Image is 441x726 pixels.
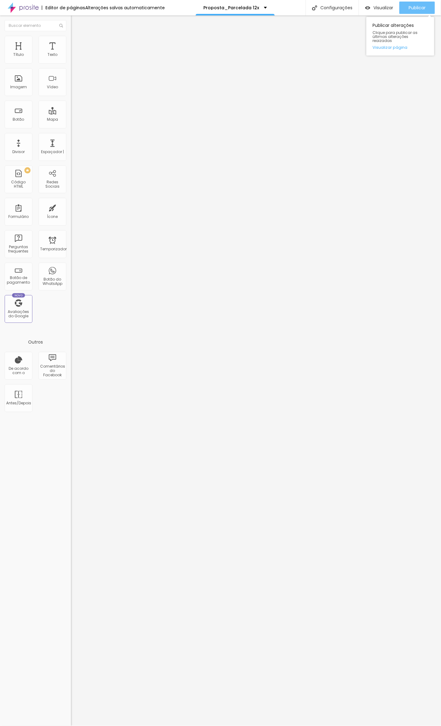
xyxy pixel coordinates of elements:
div: Botão do WhatsApp [40,277,64,286]
div: Título [13,52,24,57]
div: Botão de pagamento [6,276,31,285]
div: Alterações salvas automaticamente [85,6,165,10]
span: Visualizar [373,5,393,10]
span: Publicar [409,5,426,10]
img: Ícone [312,5,317,10]
font: Publicar alterações [372,22,414,28]
div: Código HTML [6,180,31,189]
div: Texto [48,52,57,57]
input: Buscar elemento [5,20,66,31]
span: Clique para publicar as últimas alterações reaizadas [372,31,428,43]
div: Antes/Depois [6,401,31,405]
div: Novo [12,293,25,298]
div: Vídeo [47,85,58,89]
div: Formulário [8,215,29,219]
div: Imagem [10,85,27,89]
p: Proposta_Parcelada 12x [203,6,259,10]
div: Mapa [47,117,58,122]
div: Ícone [47,215,58,219]
div: De acordo com o [6,366,31,375]
img: view-1.svg [365,5,370,10]
div: Comentários do Facebook [40,364,64,378]
div: Avaliações do Google [6,310,31,319]
div: Espaçador | [41,150,64,154]
font: Configurações [320,6,352,10]
button: Publicar [399,2,435,14]
div: Redes Sociais [40,180,64,189]
div: Temporizador [40,247,64,251]
div: Editor de páginas [42,6,85,10]
a: Visualizar página [372,45,428,49]
img: Ícone [59,24,63,27]
div: Perguntas frequentes [6,245,31,254]
div: Divisor [12,150,25,154]
button: Visualizar [359,2,399,14]
div: Botão [13,117,24,122]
